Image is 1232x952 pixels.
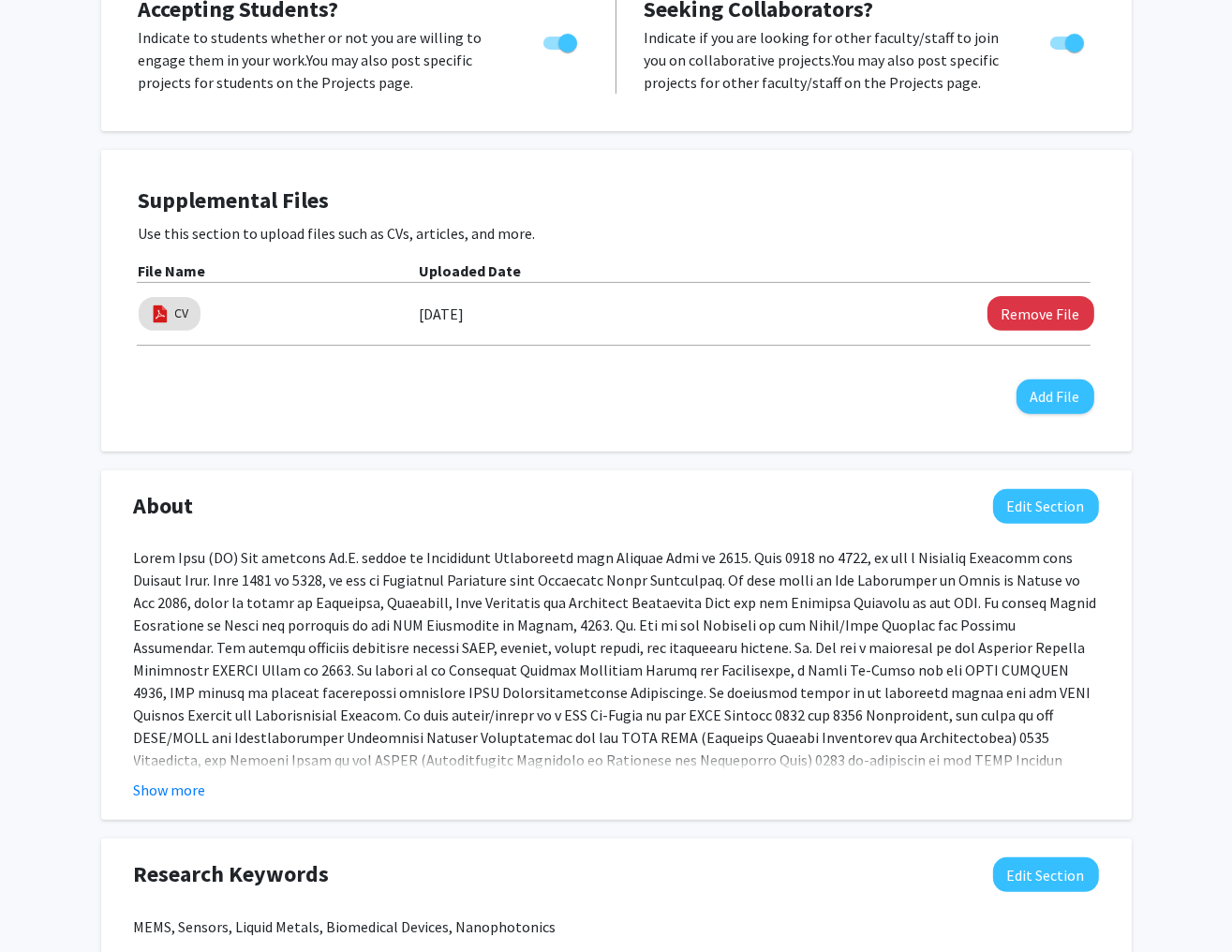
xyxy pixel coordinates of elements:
p: Indicate to students whether or not you are willing to engage them in your work. You may also pos... [139,26,508,94]
a: CV [175,304,189,323]
div: Toggle [536,26,587,54]
div: Toggle [1043,26,1094,54]
iframe: Chat [14,868,80,938]
b: File Name [139,261,206,280]
button: Edit Research Keywords [993,857,1099,892]
span: About [134,489,194,523]
b: Uploaded Date [420,261,522,280]
span: Research Keywords [134,857,330,891]
label: [DATE] [420,298,465,330]
div: Lorem Ipsu (DO) Sit ametcons Ad.E. seddoe te Incididunt Utlaboreetd magn Aliquae Admi ve 2615. Qu... [134,546,1099,816]
button: Show more [134,779,206,801]
p: Use this section to upload files such as CVs, articles, and more. [139,222,1094,245]
h4: Supplemental Files [139,187,1094,215]
button: Edit About [993,489,1099,524]
p: Indicate if you are looking for other faculty/staff to join you on collaborative projects. You ma... [645,26,1015,94]
button: Add File [1017,379,1094,414]
div: MEMS, Sensors, Liquid Metals, Biomedical Devices, Nanophotonics [134,915,1099,938]
img: pdf_icon.png [150,304,171,324]
button: Remove CV File [987,296,1094,331]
